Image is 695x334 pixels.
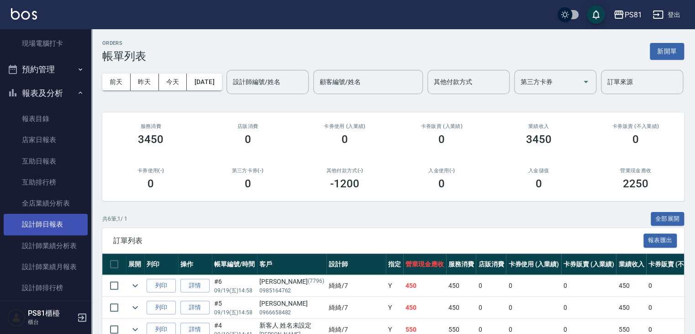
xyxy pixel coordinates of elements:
button: PS81 [610,5,645,24]
h2: 業績收入 [501,123,576,129]
td: 綺綺 /7 [326,297,386,318]
button: 登出 [649,6,684,23]
button: 今天 [159,74,187,90]
button: 預約管理 [4,58,88,81]
h3: 0 [147,177,154,190]
h3: 0 [536,177,542,190]
h2: 入金儲值 [501,168,576,174]
td: 0 [506,275,561,297]
span: 訂單列表 [113,236,643,245]
a: 詳情 [180,301,210,315]
th: 營業現金應收 [403,254,446,275]
h2: 卡券使用(-) [113,168,188,174]
th: 列印 [144,254,178,275]
a: 設計師排行榜 [4,277,88,298]
td: 0 [561,297,616,318]
h2: 卡券使用 (入業績) [307,123,382,129]
td: #6 [212,275,257,297]
button: expand row [128,301,142,314]
div: 新客人 姓名未設定 [259,321,324,330]
th: 客戶 [257,254,326,275]
td: 0 [561,275,616,297]
h3: 3450 [138,133,163,146]
td: 450 [403,297,446,318]
td: Y [386,275,403,297]
td: 450 [616,297,646,318]
a: 設計師日報表 [4,214,88,235]
a: 每日收支明細 [4,298,88,319]
h5: PS81櫃檯 [28,309,74,318]
th: 帳單編號/時間 [212,254,257,275]
th: 卡券使用 (入業績) [506,254,561,275]
p: 09/19 (五) 14:58 [214,308,255,317]
button: expand row [128,279,142,292]
div: PS81 [624,9,642,21]
td: 450 [446,275,476,297]
h2: 入金使用(-) [404,168,479,174]
h3: 0 [245,177,251,190]
button: save [587,5,605,24]
td: #5 [212,297,257,318]
h3: 3450 [526,133,552,146]
th: 指定 [386,254,403,275]
h3: 0 [245,133,251,146]
button: 列印 [147,301,176,315]
h2: 卡券販賣 (不入業績) [598,123,673,129]
td: 0 [476,297,506,318]
h3: 0 [438,177,445,190]
h2: 店販消費 [210,123,285,129]
td: 450 [446,297,476,318]
button: 全部展開 [651,212,684,226]
h3: 0 [342,133,348,146]
a: 互助排行榜 [4,172,88,193]
a: 設計師業績月報表 [4,256,88,277]
th: 設計師 [326,254,386,275]
a: 設計師業績分析表 [4,235,88,256]
div: [PERSON_NAME] [259,277,324,286]
h3: 0 [438,133,445,146]
a: 店家日報表 [4,129,88,150]
a: 報表目錄 [4,108,88,129]
p: 0966658482 [259,308,324,317]
th: 業績收入 [616,254,646,275]
a: 現場電腦打卡 [4,33,88,54]
a: 全店業績分析表 [4,193,88,214]
img: Person [7,308,26,327]
h3: 服務消費 [113,123,188,129]
td: 0 [476,275,506,297]
button: [DATE] [187,74,221,90]
h3: 帳單列表 [102,50,146,63]
th: 操作 [178,254,212,275]
th: 展開 [126,254,144,275]
h2: 第三方卡券(-) [210,168,285,174]
td: 450 [616,275,646,297]
td: 綺綺 /7 [326,275,386,297]
div: [PERSON_NAME] [259,299,324,308]
a: 互助日報表 [4,151,88,172]
th: 服務消費 [446,254,476,275]
button: 報表及分析 [4,81,88,105]
td: 450 [403,275,446,297]
td: 0 [506,297,561,318]
button: 前天 [102,74,131,90]
button: 報表匯出 [643,233,677,248]
h2: 其他付款方式(-) [307,168,382,174]
button: 列印 [147,279,176,293]
button: Open [579,74,593,89]
a: 詳情 [180,279,210,293]
p: 0985164762 [259,286,324,295]
button: 新開單 [650,43,684,60]
img: Logo [11,8,37,20]
button: 昨天 [131,74,159,90]
p: 09/19 (五) 14:58 [214,286,255,295]
h2: ORDERS [102,40,146,46]
p: 櫃台 [28,318,74,326]
p: 共 6 筆, 1 / 1 [102,215,127,223]
a: 報表匯出 [643,236,677,244]
h3: 2250 [623,177,648,190]
td: Y [386,297,403,318]
th: 店販消費 [476,254,506,275]
th: 卡券販賣 (入業績) [561,254,616,275]
a: 新開單 [650,47,684,55]
p: (7796) [308,277,324,286]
